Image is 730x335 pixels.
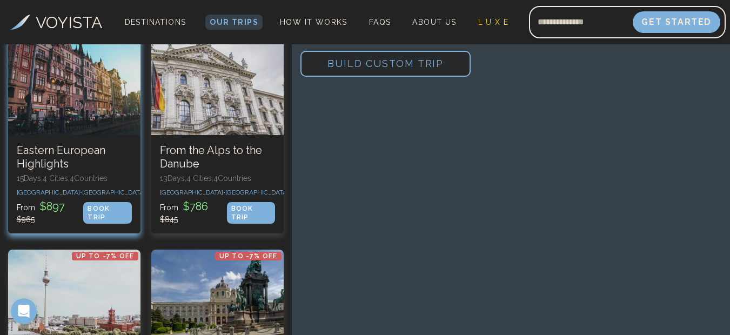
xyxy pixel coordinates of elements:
span: Our Trips [210,18,258,26]
span: $ 786 [180,200,210,213]
p: From [17,199,83,225]
iframe: Intercom live chat [11,298,37,324]
span: About Us [412,18,456,26]
div: BOOK TRIP [227,202,276,224]
p: 15 Days, 4 Cities, 4 Countr ies [17,173,132,184]
input: Email address [529,9,633,35]
a: From the Alps to the DanubeUp to -7% OFFFrom the Alps to the Danube13Days,4 Cities,4Countries[GEO... [151,31,284,233]
a: How It Works [276,15,352,30]
h3: From the Alps to the Danube [160,144,275,171]
span: [GEOGRAPHIC_DATA] • [225,189,291,196]
span: [GEOGRAPHIC_DATA] • [17,189,82,196]
p: Up to -7% OFF [215,252,282,260]
span: L U X E [478,18,509,26]
a: Eastern European HighlightsUp to -7% OFFEastern European Highlights15Days,4 Cities,4Countries[GEO... [8,31,140,233]
span: Destinations [120,14,191,45]
button: Build Custom Trip [300,51,471,77]
a: About Us [408,15,460,30]
a: VOYISTA [10,10,102,35]
span: Build Custom Trip [310,41,461,86]
span: [GEOGRAPHIC_DATA] • [82,189,148,196]
a: L U X E [474,15,513,30]
span: $ 897 [37,200,67,213]
button: Get Started [633,11,720,33]
p: 13 Days, 4 Cities, 4 Countr ies [160,173,275,184]
span: $ 845 [160,215,178,224]
h3: Eastern European Highlights [17,144,132,171]
span: $ 965 [17,215,35,224]
a: Our Trips [205,15,263,30]
p: Up to -7% OFF [72,252,139,260]
span: FAQs [369,18,391,26]
span: [GEOGRAPHIC_DATA] • [160,189,225,196]
h3: VOYISTA [36,10,102,35]
span: How It Works [280,18,347,26]
div: BOOK TRIP [83,202,132,224]
p: From [160,199,226,225]
a: FAQs [365,15,396,30]
img: Voyista Logo [10,15,30,30]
